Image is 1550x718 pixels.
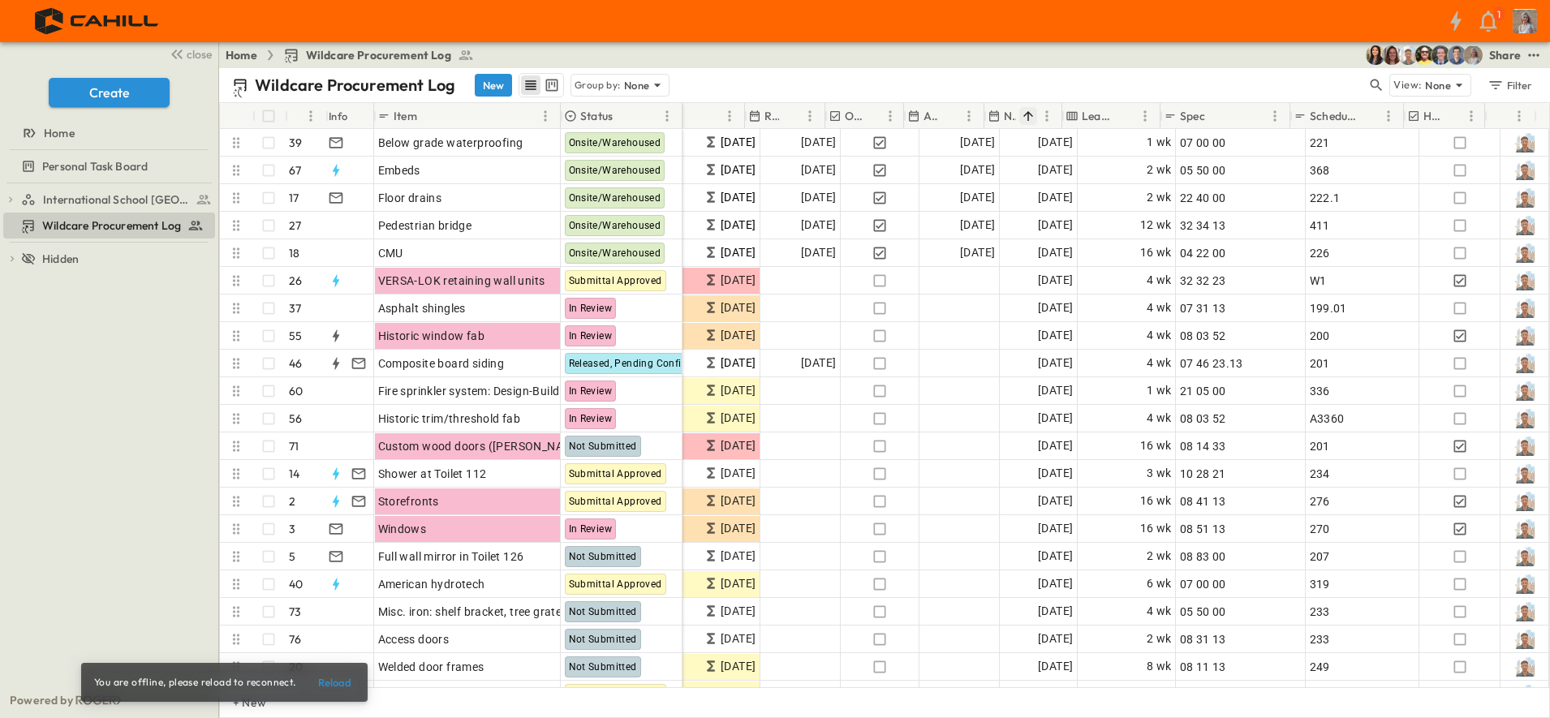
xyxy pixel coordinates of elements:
[1497,8,1500,21] p: 1
[1180,438,1226,454] span: 08 14 33
[1140,243,1172,262] span: 16 wk
[289,548,295,565] p: 5
[1515,492,1535,511] img: Profile Picture
[1414,45,1434,65] img: Kevin Lewis (klewis@cahill-sf.com)
[1038,161,1073,179] span: [DATE]
[1038,657,1073,676] span: [DATE]
[569,413,613,424] span: In Review
[721,381,756,400] span: [DATE]
[800,106,820,126] button: Menu
[1038,409,1073,428] span: [DATE]
[378,659,484,675] span: Welded door frames
[721,271,756,290] span: [DATE]
[1310,355,1330,372] span: 201
[721,216,756,234] span: [DATE]
[1366,45,1385,65] img: Kim Bowen (kbowen@cahill-sf.com)
[1147,161,1172,179] span: 2 wk
[289,190,299,206] p: 17
[187,46,212,62] span: close
[1515,519,1535,539] img: Profile Picture
[782,107,800,125] button: Sort
[1180,135,1226,151] span: 07 00 00
[1038,436,1073,455] span: [DATE]
[801,161,836,179] span: [DATE]
[1361,107,1379,125] button: Sort
[1180,217,1226,234] span: 32 34 13
[378,411,521,427] span: Historic trim/threshold fab
[1038,326,1073,345] span: [DATE]
[3,213,215,239] div: Wildcare Procurement Logtest
[1310,659,1330,675] span: 249
[378,300,466,316] span: Asphalt shingles
[1038,492,1073,510] span: [DATE]
[1515,161,1535,180] img: Profile Picture
[226,47,257,63] a: Home
[289,576,303,592] p: 40
[721,602,756,621] span: [DATE]
[521,75,540,95] button: row view
[1447,45,1466,65] img: Will Nethercutt (wnethercutt@cahill-sf.com)
[1515,299,1535,318] img: Profile Picture
[289,411,302,427] p: 56
[1310,328,1330,344] span: 200
[801,354,836,372] span: [DATE]
[378,383,560,399] span: Fire sprinkler system: Design-Build
[329,93,348,139] div: Info
[569,634,637,645] span: Not Submitted
[1310,217,1330,234] span: 411
[685,107,703,125] button: Sort
[801,188,836,207] span: [DATE]
[1310,493,1330,509] span: 276
[1147,381,1172,400] span: 1 wk
[1147,464,1172,483] span: 3 wk
[1180,383,1226,399] span: 21 05 00
[1485,103,1534,129] div: Owner
[624,77,650,93] p: None
[378,273,545,289] span: VERSA-LOK retaining wall units
[1449,107,1466,125] button: Sort
[1513,9,1537,33] img: Profile Picture
[1038,133,1073,152] span: [DATE]
[1310,108,1358,124] p: Schedule ID
[1038,464,1073,483] span: [DATE]
[44,125,75,141] span: Home
[1515,243,1535,263] img: Profile Picture
[1515,271,1535,290] img: Profile Picture
[43,191,192,208] span: International School San Francisco
[378,548,524,565] span: Full wall mirror in Toilet 126
[1038,381,1073,400] span: [DATE]
[721,685,756,703] span: [DATE]
[378,521,427,537] span: Windows
[378,162,420,178] span: Embeds
[1038,188,1073,207] span: [DATE]
[569,330,613,342] span: In Review
[3,214,212,237] a: Wildcare Procurement Log
[1180,162,1226,178] span: 05 50 00
[1180,576,1226,592] span: 07 00 00
[1509,106,1529,126] button: Menu
[301,106,321,126] button: Menu
[1180,631,1226,647] span: 08 31 13
[1431,45,1450,65] img: Jared Salin (jsalin@cahill-sf.com)
[569,303,613,314] span: In Review
[49,78,170,107] button: Create
[1135,106,1155,126] button: Menu
[1310,576,1330,592] span: 319
[1515,133,1535,153] img: Profile Picture
[1147,354,1172,372] span: 4 wk
[1019,107,1037,125] button: Sort
[1489,47,1521,63] div: Share
[1515,602,1535,621] img: Profile Picture
[1147,574,1172,593] span: 6 wk
[378,217,472,234] span: Pedestrian bridge
[42,158,148,174] span: Personal Task Board
[1425,77,1451,93] p: None
[289,383,303,399] p: 60
[1310,631,1330,647] span: 233
[289,328,302,344] p: 55
[475,74,512,97] button: New
[1310,466,1330,482] span: 234
[960,216,995,234] span: [DATE]
[21,188,212,211] a: International School San Francisco
[1147,547,1172,565] span: 2 wk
